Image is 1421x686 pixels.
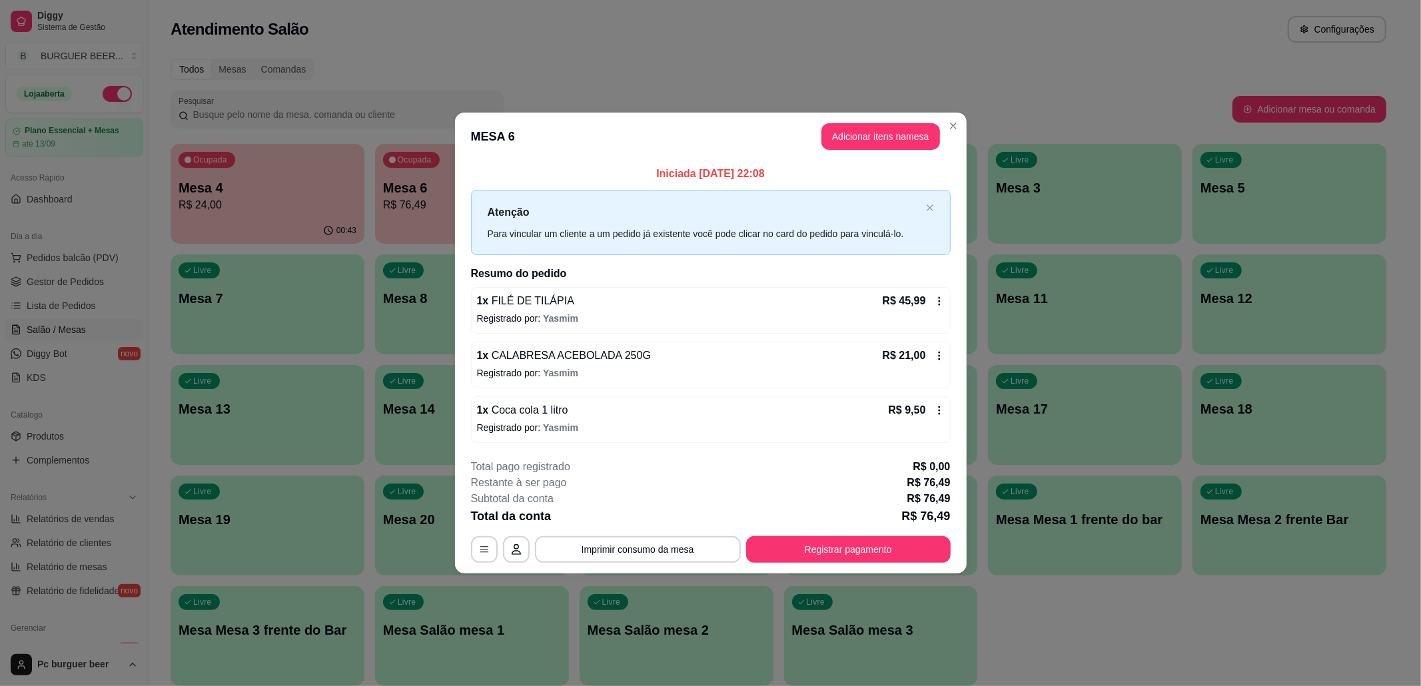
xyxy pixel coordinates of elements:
span: Coca cola 1 litro [488,404,568,416]
p: 1 x [477,293,574,309]
p: R$ 76,49 [907,491,951,507]
p: 1 x [477,348,652,364]
p: Iniciada [DATE] 22:08 [471,166,951,182]
button: Close [943,115,964,137]
p: R$ 9,50 [888,402,925,418]
p: Total pago registrado [471,459,570,475]
button: Registrar pagamento [746,536,951,563]
span: Yasmim [543,422,578,433]
p: Restante à ser pago [471,475,567,491]
span: Yasmim [543,313,578,324]
span: CALABRESA ACEBOLADA 250G [488,350,651,361]
button: close [926,204,934,212]
button: Imprimir consumo da mesa [535,536,741,563]
p: Total da conta [471,507,552,525]
p: R$ 76,49 [901,507,950,525]
p: Registrado por: [477,366,945,380]
p: Atenção [488,204,921,220]
h2: Resumo do pedido [471,266,951,282]
header: MESA 6 [455,113,967,161]
span: Yasmim [543,368,578,378]
button: Adicionar itens namesa [821,123,940,150]
span: FILÉ DE TILÁPIA [488,295,574,306]
p: R$ 21,00 [883,348,926,364]
p: Registrado por: [477,312,945,325]
div: Para vincular um cliente a um pedido já existente você pode clicar no card do pedido para vinculá... [488,226,921,241]
p: R$ 0,00 [913,459,950,475]
p: R$ 45,99 [883,293,926,309]
p: Subtotal da conta [471,491,554,507]
p: 1 x [477,402,568,418]
p: Registrado por: [477,421,945,434]
p: R$ 76,49 [907,475,951,491]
